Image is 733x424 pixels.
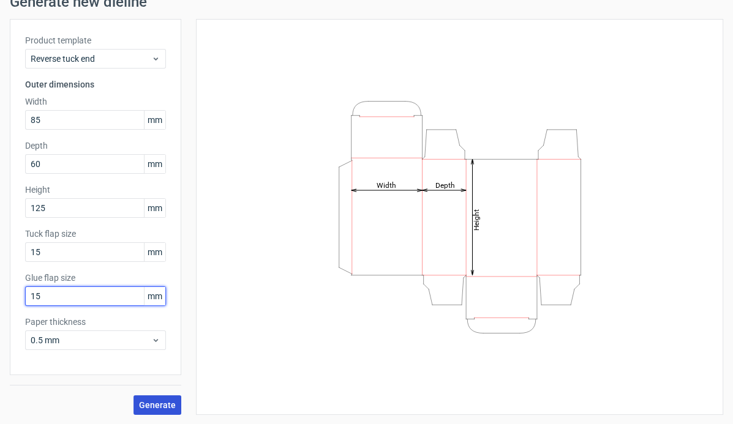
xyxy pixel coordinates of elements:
[25,184,166,196] label: Height
[31,334,151,346] span: 0.5 mm
[31,53,151,65] span: Reverse tuck end
[25,316,166,328] label: Paper thickness
[435,180,454,189] tspan: Depth
[144,199,165,217] span: mm
[144,243,165,261] span: mm
[25,78,166,91] h3: Outer dimensions
[25,228,166,240] label: Tuck flap size
[144,287,165,305] span: mm
[133,395,181,415] button: Generate
[25,34,166,46] label: Product template
[144,155,165,173] span: mm
[376,180,396,189] tspan: Width
[25,95,166,108] label: Width
[144,111,165,129] span: mm
[472,209,480,230] tspan: Height
[25,272,166,284] label: Glue flap size
[25,139,166,152] label: Depth
[139,401,176,409] span: Generate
